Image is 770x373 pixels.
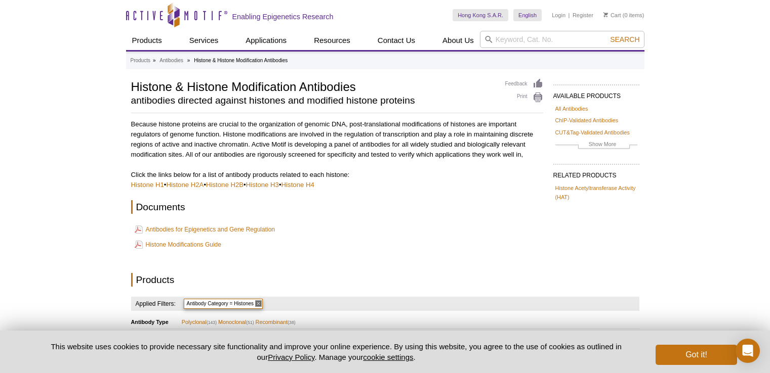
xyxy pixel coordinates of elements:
span: Search [610,35,639,43]
span: Monoclonal [218,317,254,327]
p: This website uses cookies to provide necessary site functionality and improve your online experie... [33,341,639,362]
a: Products [131,56,150,65]
a: Login [552,12,565,19]
a: Histone H4 [281,181,314,189]
h2: Products [131,273,543,287]
span: Antibody Category = Histones [184,299,263,309]
a: CUT&Tag-Validated Antibodies [555,128,630,137]
a: Histone H1 [131,181,164,189]
p: Click the links below for a list of antibody products related to each histone: • • • • [131,170,543,190]
h2: antibodies directed against histones and modified histone proteins [131,96,495,105]
a: All Antibodies [555,104,588,113]
div: Open Intercom Messenger [736,339,760,363]
img: Your Cart [603,12,608,17]
li: Histone & Histone Modification Antibodies [194,58,288,63]
a: Show More [555,139,637,151]
h2: RELATED PRODUCTS [553,164,639,182]
h2: AVAILABLE PRODUCTS [553,84,639,103]
span: (51) [246,320,254,325]
th: Antibody Type [131,316,182,329]
span: (38) [288,320,295,325]
a: Print [505,92,543,103]
span: Polyclonal [182,317,217,327]
a: Contact Us [372,31,421,50]
li: » [187,58,190,63]
a: Histone Modifications Guide [135,239,221,251]
a: Antibodies for Epigenetics and Gene Regulation [135,223,275,236]
button: cookie settings [363,353,413,361]
a: Histone Acetyltransferase Activity (HAT) [555,183,637,202]
button: Got it! [656,345,737,365]
li: (0 items) [603,9,644,21]
h2: Documents [131,200,543,214]
a: Hong Kong S.A.R. [453,9,508,21]
a: Applications [239,31,293,50]
a: About Us [436,31,480,50]
a: Histone H2B [206,181,244,189]
button: Search [607,35,642,44]
h1: Histone & Histone Modification Antibodies [131,78,495,94]
a: Services [183,31,225,50]
a: Products [126,31,168,50]
p: Because histone proteins are crucial to the organization of genomic DNA, post-translational modif... [131,119,543,160]
h2: Enabling Epigenetics Research [232,12,334,21]
a: Register [573,12,593,19]
li: | [569,9,570,21]
input: Keyword, Cat. No. [480,31,644,48]
a: English [513,9,542,21]
span: (143) [207,320,217,325]
a: Resources [308,31,356,50]
a: Feedback [505,78,543,89]
h4: Applied Filters: [131,297,177,311]
a: ChIP-Validated Antibodies [555,116,619,125]
a: Histone H3 [246,181,279,189]
th: Application [131,329,182,351]
a: Cart [603,12,621,19]
span: Recombinant [256,317,296,327]
li: » [153,58,156,63]
a: Privacy Policy [268,353,314,361]
a: Antibodies [159,56,183,65]
a: Histone H2A [166,181,204,189]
